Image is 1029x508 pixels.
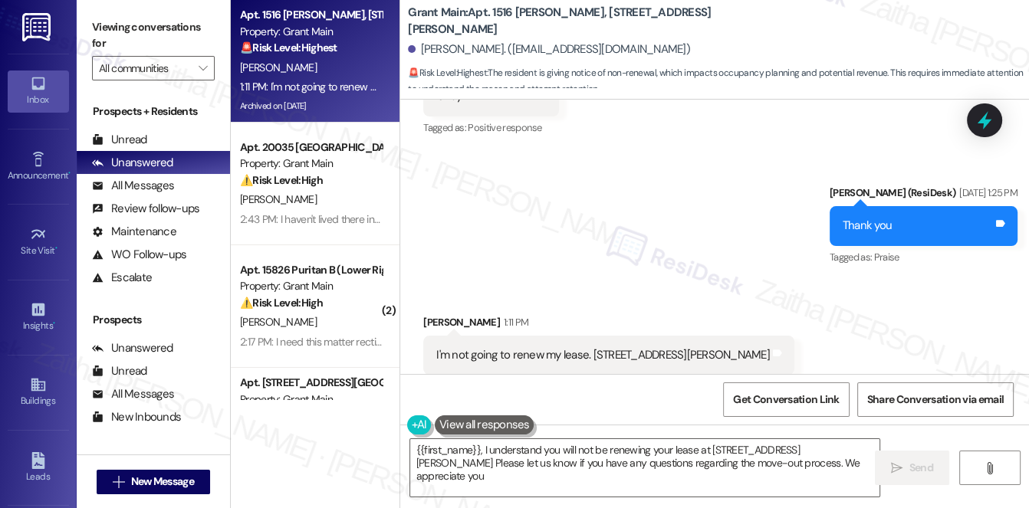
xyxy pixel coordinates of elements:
[92,224,176,240] div: Maintenance
[468,121,541,134] span: Positive response
[92,132,147,148] div: Unread
[240,392,382,408] div: Property: Grant Main
[8,221,69,263] a: Site Visit •
[97,470,210,494] button: New Message
[92,386,174,402] div: All Messages
[875,451,949,485] button: Send
[955,185,1017,201] div: [DATE] 1:25 PM
[99,56,190,80] input: All communities
[240,335,705,349] div: 2:17 PM: I need this matter rectified asap this is not okay and I will not sit here for weeks wit...
[92,340,173,356] div: Unanswered
[733,392,839,408] span: Get Conversation Link
[408,5,715,38] b: Grant Main: Apt. 1516 [PERSON_NAME], [STREET_ADDRESS][PERSON_NAME]
[240,24,382,40] div: Property: Grant Main
[22,13,54,41] img: ResiDesk Logo
[240,212,440,226] div: 2:43 PM: I haven't lived there in over six moths
[909,460,933,476] span: Send
[92,15,215,56] label: Viewing conversations for
[240,375,382,391] div: Apt. [STREET_ADDRESS][GEOGRAPHIC_DATA][PERSON_NAME][STREET_ADDRESS][PERSON_NAME],
[436,347,770,363] div: I'm not going to renew my lease. [STREET_ADDRESS][PERSON_NAME]
[92,270,152,286] div: Escalate
[408,41,690,57] div: [PERSON_NAME]. ([EMAIL_ADDRESS][DOMAIN_NAME])
[8,447,69,489] a: Leads
[857,382,1014,417] button: Share Conversation via email
[55,243,58,254] span: •
[423,116,558,139] div: Tagged as:
[8,297,69,338] a: Insights •
[240,315,317,329] span: [PERSON_NAME]
[843,218,892,234] div: Thank you
[830,246,1017,268] div: Tagged as:
[240,173,323,187] strong: ⚠️ Risk Level: High
[92,201,199,217] div: Review follow-ups
[240,80,578,93] div: 1:11 PM: I'm not going to renew my lease. [STREET_ADDRESS][PERSON_NAME]
[77,452,230,468] div: Residents
[131,474,194,490] span: New Message
[867,392,1004,408] span: Share Conversation via email
[500,314,528,330] div: 1:11 PM
[53,318,55,329] span: •
[77,312,230,328] div: Prospects
[92,363,147,379] div: Unread
[410,439,880,497] textarea: {{first_name}}, I understand you will not be renewing your lease at [STREET_ADDRESS][PERSON_NAME]...
[240,192,317,206] span: [PERSON_NAME]
[68,168,71,179] span: •
[240,296,323,310] strong: ⚠️ Risk Level: High
[92,178,174,194] div: All Messages
[199,62,207,74] i: 
[408,67,487,79] strong: 🚨 Risk Level: Highest
[240,139,382,156] div: Apt. 20035 [GEOGRAPHIC_DATA][PERSON_NAME], 20035 [GEOGRAPHIC_DATA][PERSON_NAME]
[240,7,382,23] div: Apt. 1516 [PERSON_NAME], [STREET_ADDRESS][PERSON_NAME]
[240,156,382,172] div: Property: Grant Main
[77,103,230,120] div: Prospects + Residents
[830,185,1017,206] div: [PERSON_NAME] (ResiDesk)
[891,462,902,474] i: 
[240,61,317,74] span: [PERSON_NAME]
[92,409,181,425] div: New Inbounds
[240,262,382,278] div: Apt. 15826 Puritan B (Lower Right), 15818 [DEMOGRAPHIC_DATA]
[408,65,1029,98] span: : The resident is giving notice of non-renewal, which impacts occupancy planning and potential re...
[92,247,186,263] div: WO Follow-ups
[8,372,69,413] a: Buildings
[113,476,124,488] i: 
[723,382,849,417] button: Get Conversation Link
[984,462,995,474] i: 
[92,155,173,171] div: Unanswered
[874,251,899,264] span: Praise
[8,70,69,112] a: Inbox
[423,314,794,336] div: [PERSON_NAME]
[238,97,383,116] div: Archived on [DATE]
[240,278,382,294] div: Property: Grant Main
[240,41,337,54] strong: 🚨 Risk Level: Highest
